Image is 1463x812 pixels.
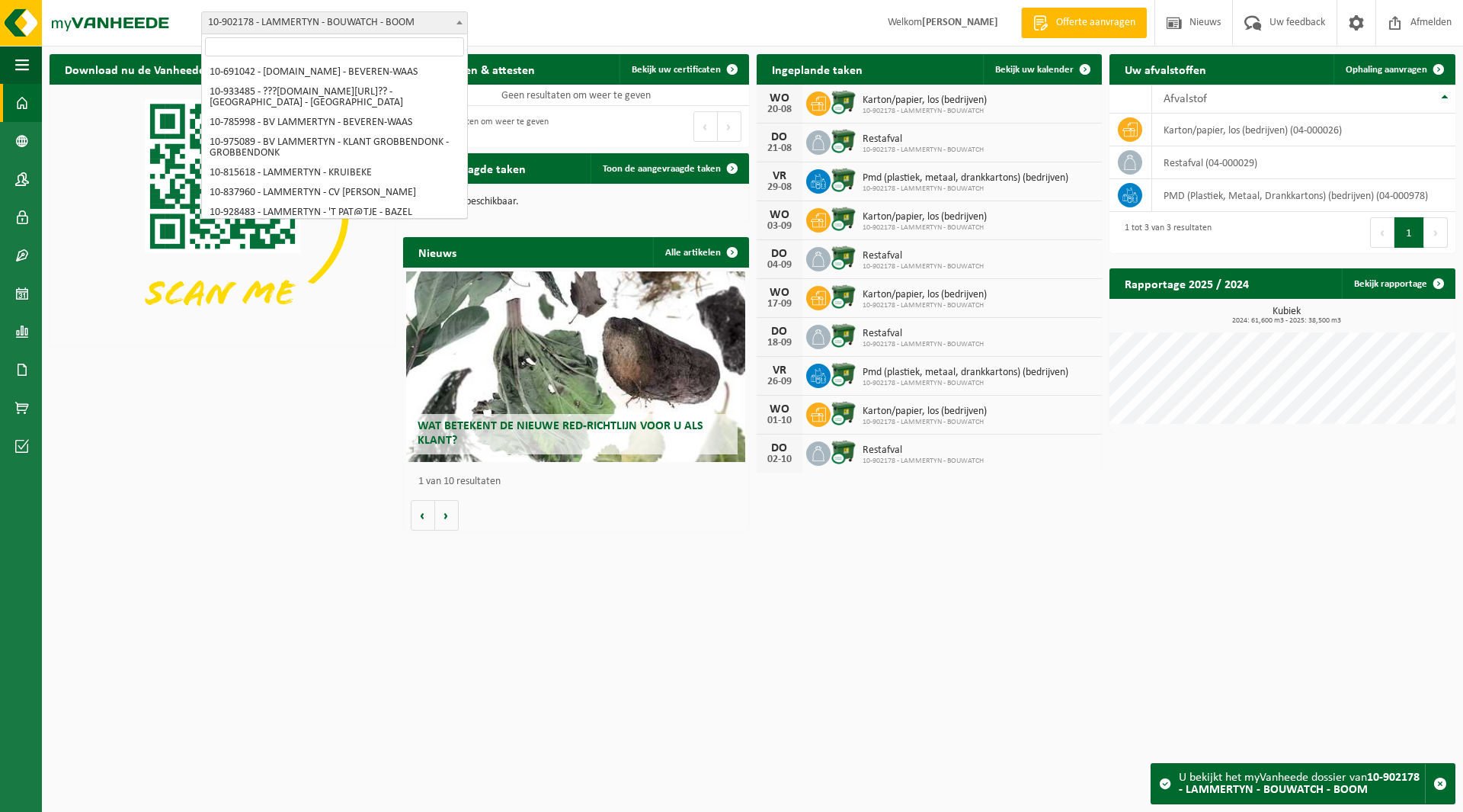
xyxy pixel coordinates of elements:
span: Wat betekent de nieuwe RED-richtlijn voor u als klant? [418,420,703,447]
div: WO [764,209,795,221]
button: Previous [693,111,718,142]
span: Restafval [863,328,984,340]
a: Bekijk uw certificaten [619,54,748,85]
span: Bekijk uw certificaten [632,65,721,75]
p: Geen data beschikbaar. [418,197,734,207]
button: Next [1424,217,1448,248]
span: Pmd (plastiek, metaal, drankkartons) (bedrijven) [863,367,1068,379]
div: DO [764,442,795,454]
li: 10-785998 - BV LAMMERTYN - BEVEREN-WAAS [205,113,464,133]
span: Karton/papier, los (bedrijven) [863,211,987,223]
span: 2024: 61,600 m3 - 2025: 38,500 m3 [1117,317,1455,325]
h2: Aangevraagde taken [403,153,541,183]
img: WB-1100-CU [831,206,856,232]
span: 10-902178 - LAMMERTYN - BOUWATCH [863,457,984,466]
li: 10-815618 - LAMMERTYN - KRUIBEKE [205,163,464,183]
h2: Ingeplande taken [757,54,878,84]
img: WB-1100-CU [831,284,856,310]
span: 10-902178 - LAMMERTYN - BOUWATCH - BOOM [201,11,468,34]
div: 21-08 [764,143,795,154]
span: 10-902178 - LAMMERTYN - BOUWATCH [863,185,1068,194]
div: 01-10 [764,416,795,426]
li: 10-691042 - [DOMAIN_NAME] - BEVEREN-WAAS [205,63,464,82]
div: VR [764,364,795,377]
h3: Kubiek [1117,307,1455,325]
span: 10-902178 - LAMMERTYN - BOUWATCH [863,301,987,310]
span: Toon de aangevraagde taken [603,164,721,174]
span: 10-902178 - LAMMERTYN - BOUWATCH [863,340,984,349]
li: 10-933485 - ???[DOMAIN_NAME][URL]?? - [GEOGRAPHIC_DATA] - [GEOGRAPHIC_DATA] [205,82,464,113]
span: Afvalstof [1164,93,1207,105]
h2: Rapportage 2025 / 2024 [1109,268,1264,298]
img: WB-1100-CU [831,439,856,465]
span: Karton/papier, los (bedrijven) [863,95,987,107]
img: WB-1100-CU [831,128,856,154]
a: Bekijk rapportage [1342,268,1454,299]
a: Alle artikelen [653,237,748,268]
img: Download de VHEPlus App [50,85,395,344]
a: Ophaling aanvragen [1333,54,1454,85]
button: Next [718,111,741,142]
div: 17-09 [764,299,795,310]
div: 26-09 [764,377,795,387]
a: Toon de aangevraagde taken [591,153,748,184]
span: 10-902178 - LAMMERTYN - BOUWATCH [863,262,984,271]
span: Pmd (plastiek, metaal, drankkartons) (bedrijven) [863,172,1068,185]
div: WO [764,403,795,416]
div: U bekijkt het myVanheede dossier van [1179,764,1425,804]
button: Vorige [411,500,435,531]
td: karton/papier, los (bedrijven) (04-000026) [1152,114,1455,146]
li: 10-975089 - BV LAMMERTYN - KLANT GROBBENDONK - GROBBENDONK [205,133,464,163]
div: 03-09 [764,221,795,232]
span: 10-902178 - LAMMERTYN - BOUWATCH [863,418,987,427]
button: Previous [1370,217,1394,248]
span: Restafval [863,445,984,457]
td: Geen resultaten om weer te geven [403,85,749,106]
p: 1 van 10 resultaten [418,477,741,487]
img: WB-1100-CU [831,245,856,271]
button: 1 [1394,217,1424,248]
div: 04-09 [764,260,795,271]
img: WB-1100-CU [831,361,856,387]
span: Offerte aanvragen [1052,15,1139,30]
img: WB-1100-CU [831,400,856,426]
div: DO [764,326,795,338]
span: 10-902178 - LAMMERTYN - BOUWATCH [863,146,984,155]
h2: Uw afvalstoffen [1109,54,1221,84]
span: 10-902178 - LAMMERTYN - BOUWATCH [863,223,987,233]
span: 10-902178 - LAMMERTYN - BOUWATCH [863,379,1068,388]
div: DO [764,131,795,143]
strong: 10-902178 - LAMMERTYN - BOUWATCH - BOOM [1179,772,1420,796]
td: PMD (Plastiek, Metaal, Drankkartons) (bedrijven) (04-000978) [1152,179,1455,212]
button: Volgende [435,500,459,531]
li: 10-837960 - LAMMERTYN - CV [PERSON_NAME] [205,183,464,203]
span: Restafval [863,250,984,262]
div: 02-10 [764,454,795,465]
h2: Download nu de Vanheede+ app! [50,54,253,84]
img: WB-1100-CU [831,323,856,348]
img: WB-1100-CU [831,89,856,115]
span: Karton/papier, los (bedrijven) [863,406,987,418]
span: 10-902178 - LAMMERTYN - BOUWATCH - BOOM [202,12,467,34]
div: 1 tot 3 van 3 resultaten [1117,216,1212,249]
div: WO [764,287,795,299]
a: Offerte aanvragen [1021,8,1147,38]
a: Bekijk uw kalender [983,54,1100,85]
strong: [PERSON_NAME] [922,17,998,28]
span: 10-902178 - LAMMERTYN - BOUWATCH [863,107,987,116]
span: Ophaling aanvragen [1346,65,1427,75]
div: WO [764,92,795,104]
div: 29-08 [764,182,795,193]
div: Geen resultaten om weer te geven [411,110,549,143]
span: Restafval [863,133,984,146]
h2: Certificaten & attesten [403,54,550,84]
div: DO [764,248,795,260]
div: 20-08 [764,104,795,115]
span: Karton/papier, los (bedrijven) [863,289,987,301]
img: WB-1100-CU [831,167,856,193]
div: 18-09 [764,338,795,348]
a: Wat betekent de nieuwe RED-richtlijn voor u als klant? [406,271,745,462]
td: restafval (04-000029) [1152,146,1455,179]
div: VR [764,170,795,182]
li: 10-928483 - LAMMERTYN - 'T PAT@TJE - BAZEL [205,203,464,223]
